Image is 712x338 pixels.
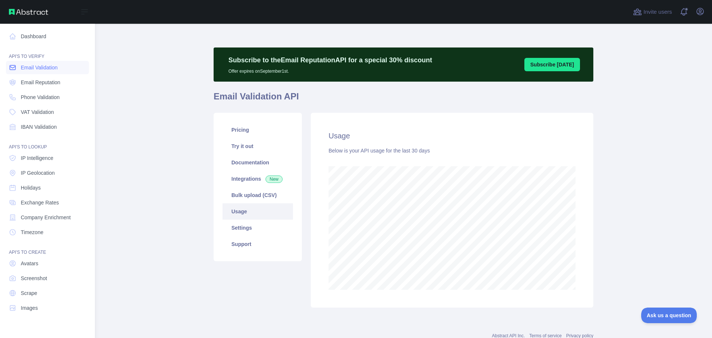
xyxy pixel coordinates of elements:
[6,45,89,59] div: API'S TO VERIFY
[6,240,89,255] div: API'S TO CREATE
[6,272,89,285] a: Screenshot
[21,199,59,206] span: Exchange Rates
[21,123,57,131] span: IBAN Validation
[21,304,38,312] span: Images
[21,169,55,177] span: IP Geolocation
[21,289,37,297] span: Scrape
[214,91,593,108] h1: Email Validation API
[21,214,71,221] span: Company Enrichment
[329,147,576,154] div: Below is your API usage for the last 30 days
[6,91,89,104] a: Phone Validation
[21,154,53,162] span: IP Intelligence
[222,187,293,203] a: Bulk upload (CSV)
[6,301,89,315] a: Images
[222,203,293,220] a: Usage
[222,154,293,171] a: Documentation
[228,65,432,74] p: Offer expires on September 1st.
[6,286,89,300] a: Scrape
[21,184,41,191] span: Holidays
[6,135,89,150] div: API'S TO LOOKUP
[21,108,54,116] span: VAT Validation
[21,79,60,86] span: Email Reputation
[21,260,38,267] span: Avatars
[222,138,293,154] a: Try it out
[228,55,432,65] p: Subscribe to the Email Reputation API for a special 30 % discount
[222,122,293,138] a: Pricing
[6,61,89,74] a: Email Validation
[21,64,57,71] span: Email Validation
[524,58,580,71] button: Subscribe [DATE]
[21,229,43,236] span: Timezone
[6,257,89,270] a: Avatars
[6,226,89,239] a: Timezone
[21,275,47,282] span: Screenshot
[21,93,60,101] span: Phone Validation
[6,120,89,134] a: IBAN Validation
[329,131,576,141] h2: Usage
[222,220,293,236] a: Settings
[6,196,89,209] a: Exchange Rates
[6,30,89,43] a: Dashboard
[222,171,293,187] a: Integrations New
[9,9,48,15] img: Abstract API
[632,6,673,18] button: Invite users
[222,236,293,252] a: Support
[6,151,89,165] a: IP Intelligence
[6,76,89,89] a: Email Reputation
[6,211,89,224] a: Company Enrichment
[6,166,89,180] a: IP Geolocation
[641,308,697,323] iframe: Toggle Customer Support
[6,105,89,119] a: VAT Validation
[6,181,89,194] a: Holidays
[643,8,672,16] span: Invite users
[266,175,283,183] span: New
